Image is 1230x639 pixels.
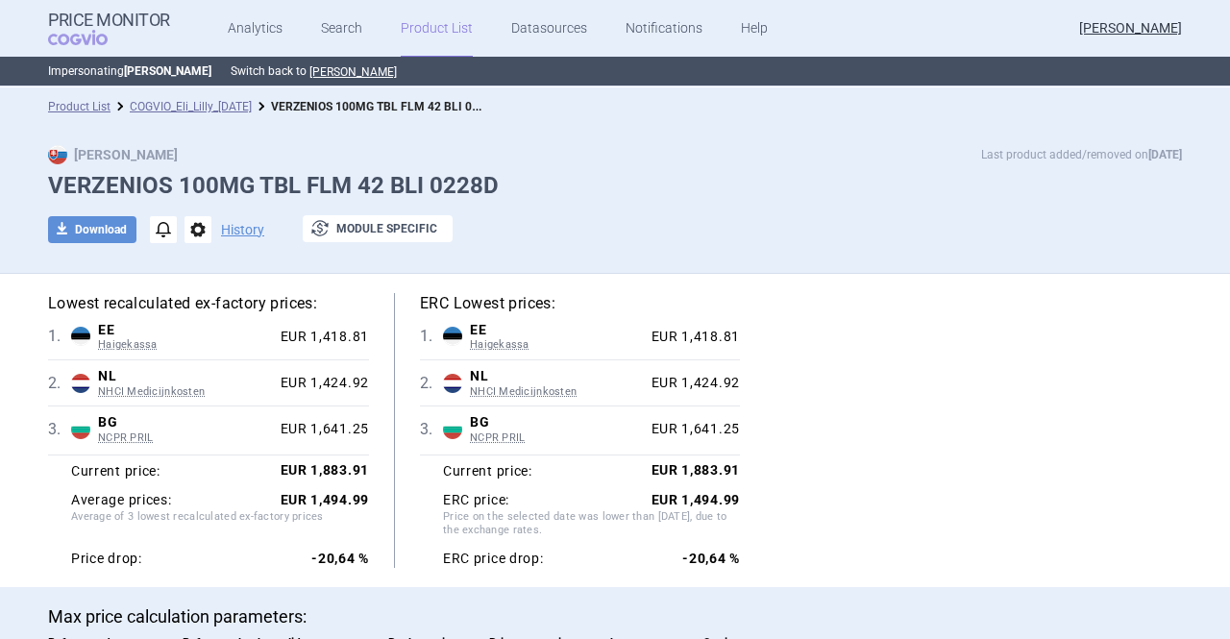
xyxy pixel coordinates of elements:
li: Product List [48,97,111,116]
p: Max price calculation parameters: [48,606,1182,627]
span: Average of 3 lowest recalculated ex-factory prices [71,510,369,541]
strong: VERZENIOS 100MG TBL FLM 42 BLI 0228D [271,96,500,114]
span: NL [98,368,273,385]
span: NL [470,368,644,385]
span: BG [98,414,273,431]
strong: [DATE] [1148,148,1182,161]
strong: EUR 1,494.99 [281,492,369,507]
span: NHCI Medicijnkosten [98,385,273,399]
div: EUR 1,424.92 [273,375,369,392]
strong: EUR 1,883.91 [281,462,369,478]
img: Estonia [71,327,90,346]
span: BG [470,414,644,431]
span: 1 . [48,325,71,348]
strong: Price Monitor [48,11,170,30]
span: 3 . [420,418,443,441]
span: 1 . [420,325,443,348]
a: Product List [48,100,111,113]
strong: ERC price: [443,492,509,509]
strong: [PERSON_NAME] [48,147,178,162]
strong: Average prices: [71,492,172,509]
a: COGVIO_Eli_Lilly_[DATE] [130,100,252,113]
strong: EUR 1,494.99 [652,492,740,507]
img: Bulgaria [443,420,462,439]
li: VERZENIOS 100MG TBL FLM 42 BLI 0228D [252,97,482,116]
div: EUR 1,641.25 [273,421,369,438]
h5: ERC Lowest prices: [420,293,740,314]
span: NCPR PRIL [98,431,273,445]
span: 2 . [48,372,71,395]
span: Haigekassa [98,338,273,352]
span: COGVIO [48,30,135,45]
a: Price MonitorCOGVIO [48,11,170,47]
strong: -20,64 % [311,551,369,566]
span: Haigekassa [470,338,644,352]
strong: ERC price drop: [443,551,544,568]
button: Download [48,216,136,243]
button: History [221,223,264,236]
span: EE [470,322,644,339]
strong: Current price: [443,463,532,479]
div: EUR 1,641.25 [644,421,740,438]
span: Price on the selected date was lower than [DATE], due to the exchange rates. [443,510,740,541]
h1: VERZENIOS 100MG TBL FLM 42 BLI 0228D [48,172,1182,200]
div: EUR 1,424.92 [644,375,740,392]
strong: -20,64 % [682,551,740,566]
li: COGVIO_Eli_Lilly_06.10.2025 [111,97,252,116]
strong: [PERSON_NAME] [124,64,211,78]
button: [PERSON_NAME] [309,64,397,80]
span: 2 . [420,372,443,395]
span: 3 . [48,418,71,441]
strong: Current price: [71,463,160,479]
button: Module specific [303,215,453,242]
img: Netherlands [71,374,90,393]
strong: EUR 1,883.91 [652,462,740,478]
img: Estonia [443,327,462,346]
img: Netherlands [443,374,462,393]
div: EUR 1,418.81 [273,329,369,346]
div: EUR 1,418.81 [644,329,740,346]
p: Impersonating Switch back to [48,57,1182,86]
p: Last product added/removed on [981,145,1182,164]
h5: Lowest recalculated ex-factory prices: [48,293,369,314]
strong: Price drop: [71,551,142,568]
img: SK [48,145,67,164]
span: NHCI Medicijnkosten [470,385,644,399]
span: EE [98,322,273,339]
img: Bulgaria [71,420,90,439]
span: NCPR PRIL [470,431,644,445]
